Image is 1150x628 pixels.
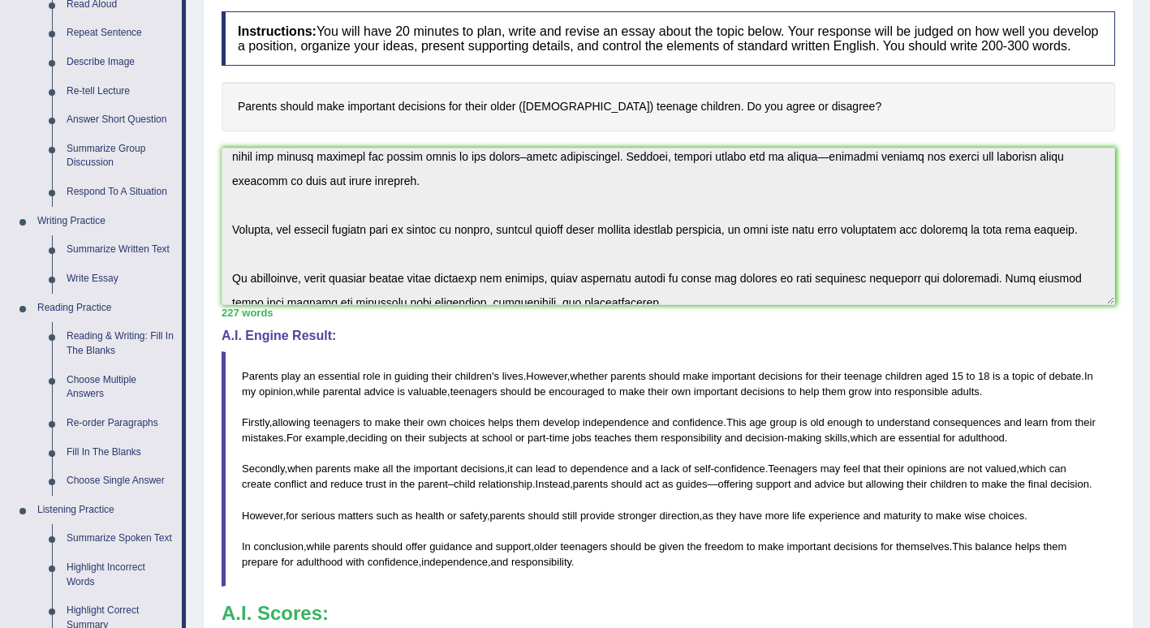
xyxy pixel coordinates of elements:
[450,416,485,428] span: choices
[726,416,747,428] span: This
[884,510,921,522] span: maturity
[59,265,182,294] a: Write Essay
[323,385,361,398] span: parental
[659,510,699,522] span: direction
[799,416,807,428] span: is
[787,540,831,553] span: important
[898,432,940,444] span: essential
[478,478,532,490] span: relationship
[460,462,504,475] span: decisions
[242,510,283,522] span: However
[844,370,882,382] span: teenage
[571,462,629,475] span: dependence
[1037,370,1046,382] span: of
[528,510,559,522] span: should
[951,370,963,382] span: 15
[454,478,476,490] span: child
[526,370,567,382] span: However
[330,478,363,490] span: reduce
[865,478,903,490] span: allowing
[822,385,846,398] span: them
[400,478,415,490] span: the
[272,416,310,428] span: allowing
[936,510,962,522] span: make
[687,540,702,553] span: the
[808,510,860,522] span: experience
[242,432,283,444] span: mistakes
[943,432,955,444] span: for
[354,462,380,475] span: make
[304,370,315,382] span: an
[515,462,532,475] span: can
[500,385,531,398] span: should
[494,370,500,382] span: s
[421,556,488,568] span: independence
[372,540,403,553] span: should
[741,385,785,398] span: decisions
[925,370,949,382] span: aged
[714,462,765,475] span: confidence
[978,370,989,382] span: 18
[363,370,381,382] span: role
[1075,416,1096,428] span: their
[390,432,402,444] span: on
[1050,478,1089,490] span: decision
[694,462,710,475] span: self
[338,510,373,522] span: matters
[534,540,558,553] span: older
[377,510,398,522] span: such
[59,235,182,265] a: Summarize Written Text
[1084,370,1093,382] span: In
[749,416,767,428] span: age
[490,510,525,522] span: parents
[967,462,982,475] span: not
[1012,370,1034,382] span: topic
[222,329,1115,343] h4: A.I. Engine Result:
[301,510,335,522] span: serious
[1010,478,1025,490] span: the
[894,385,949,398] span: responsible
[476,540,493,553] span: and
[619,385,645,398] span: make
[683,370,709,382] span: make
[583,416,649,428] span: independence
[805,370,817,382] span: for
[881,540,893,553] span: for
[259,385,293,398] span: opinion
[1051,416,1072,428] span: from
[745,432,784,444] span: decision
[1004,416,1022,428] span: and
[59,105,182,135] a: Answer Short Question
[366,478,386,490] span: trust
[702,510,713,522] span: as
[560,540,607,553] span: teenagers
[511,556,571,568] span: responsibility
[543,416,580,428] span: develop
[242,370,278,382] span: Parents
[863,510,881,522] span: and
[382,462,393,475] span: all
[717,510,737,522] span: they
[794,478,812,490] span: and
[610,370,645,382] span: parents
[573,478,608,490] span: parents
[725,432,743,444] span: and
[59,322,182,365] a: Reading & Writing: Fill In The Blanks
[318,370,360,382] span: essential
[348,432,387,444] span: deciding
[930,478,967,490] span: children
[396,462,411,475] span: the
[405,432,425,444] span: their
[222,351,1115,587] blockquote: ' . , . , , . , . . , - - , . , , - . , – . , — . , , , . , , . , , .
[30,496,182,525] a: Listening Practice
[851,432,877,444] span: which
[768,462,817,475] span: Teenagers
[222,602,329,624] b: A.I. Scores:
[455,370,493,382] span: children
[759,370,803,382] span: decisions
[792,510,806,522] span: life
[59,366,182,409] a: Choose Multiple Answers
[821,370,841,382] span: their
[739,510,762,522] span: have
[758,540,784,553] span: make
